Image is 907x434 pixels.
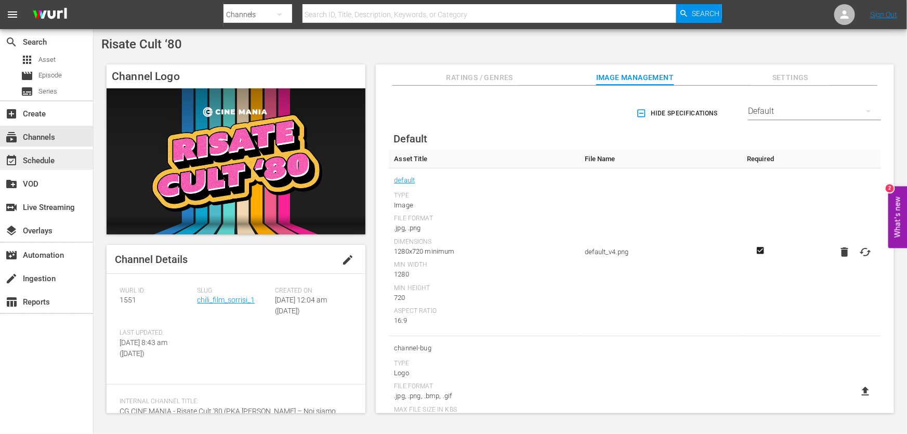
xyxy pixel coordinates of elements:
[580,168,740,336] td: default_v4.png
[441,71,519,84] span: Ratings / Genres
[341,254,354,266] span: edit
[5,249,18,261] span: Automation
[275,296,327,315] span: [DATE] 12:04 am ([DATE])
[5,36,18,48] span: Search
[888,186,907,248] button: Open Feedback Widget
[394,238,574,246] div: Dimensions
[394,383,574,391] div: File Format
[197,287,269,295] span: Slug:
[394,307,574,315] div: Aspect Ratio
[107,88,365,234] img: Risate Cult ‘80
[107,64,365,88] h4: Channel Logo
[5,296,18,308] span: Reports
[115,253,188,266] span: Channel Details
[394,315,574,326] div: 16:9
[394,223,574,233] div: .jpg, .png
[120,407,336,426] span: CG CINE MANIA - Risate Cult '80 (PKA [PERSON_NAME] – Noi siamo angeli)
[389,150,580,168] th: Asset Title
[393,133,427,145] span: Default
[394,269,574,280] div: 1280
[275,287,347,295] span: Created On:
[38,55,56,65] span: Asset
[197,296,255,304] a: chili_film_sorrisi_1
[752,71,830,84] span: Settings
[5,225,18,237] span: layers
[6,8,19,21] span: menu
[394,368,574,378] div: Logo
[692,4,719,23] span: Search
[5,108,18,120] span: Create
[120,338,167,358] span: [DATE] 8:43 am ([DATE])
[394,284,574,293] div: Min Height
[754,246,767,255] svg: Required
[38,70,62,81] span: Episode
[120,296,136,304] span: 1551
[394,391,574,401] div: .jpg, .png, .bmp, .gif
[394,200,574,211] div: Image
[21,70,33,82] span: Episode
[21,85,33,98] span: Series
[394,341,574,355] span: channel-bug
[5,272,18,285] span: Ingestion
[21,54,33,66] span: Asset
[120,398,347,406] span: Internal Channel Title:
[101,37,182,51] span: Risate Cult ‘80
[580,150,740,168] th: File Name
[394,174,415,187] a: default
[394,293,574,303] div: 720
[25,3,75,27] img: ans4CAIJ8jUAAAAAAAAAAAAAAAAAAAAAAAAgQb4GAAAAAAAAAAAAAAAAAAAAAAAAJMjXAAAAAAAAAAAAAAAAAAAAAAAAgAT5G...
[596,71,674,84] span: Image Management
[394,192,574,200] div: Type
[120,329,192,337] span: Last Updated:
[394,261,574,269] div: Min Width
[394,406,574,414] div: Max File Size In Kbs
[5,178,18,190] span: VOD
[120,287,192,295] span: Wurl ID:
[5,201,18,214] span: Live Streaming
[5,131,18,143] span: Channels
[676,4,722,23] button: Search
[741,150,781,168] th: Required
[638,108,718,119] span: Hide Specifications
[634,99,722,128] button: Hide Specifications
[394,246,574,257] div: 1280x720 minimum
[394,360,574,368] div: Type
[394,215,574,223] div: File Format
[748,97,881,126] div: Default
[870,10,897,19] a: Sign Out
[335,247,360,272] button: edit
[38,86,57,97] span: Series
[886,184,894,192] div: 2
[5,154,18,167] span: Schedule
